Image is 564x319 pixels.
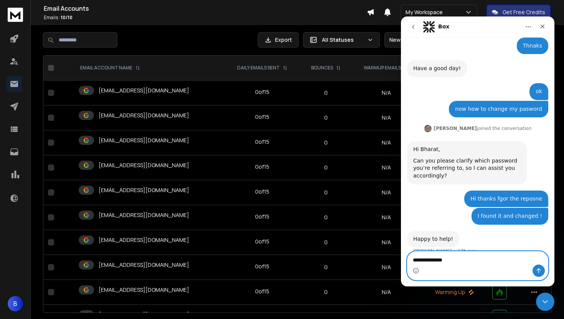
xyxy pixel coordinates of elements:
[351,105,421,130] td: N/A
[305,214,347,221] p: 0
[486,5,551,20] button: Get Free Credits
[364,65,401,71] p: WARMUP EMAILS
[255,213,269,220] div: 0 of 15
[351,81,421,105] td: N/A
[80,65,140,71] div: EMAIL ACCOUNT NAME
[401,16,554,286] iframe: Intercom live chat
[255,88,269,96] div: 0 of 15
[99,186,189,194] p: [EMAIL_ADDRESS][DOMAIN_NAME]
[99,236,189,244] p: [EMAIL_ADDRESS][DOMAIN_NAME]
[311,65,333,71] p: BOUNCES
[305,164,347,171] p: 0
[305,139,347,146] p: 0
[351,180,421,205] td: N/A
[237,65,280,71] p: DAILY EMAILS SENT
[406,8,446,16] p: My Workspace
[322,36,364,44] p: All Statuses
[255,238,269,245] div: 0 of 15
[384,32,434,48] button: Newest
[8,296,23,311] button: B
[305,288,347,296] p: 0
[351,205,421,230] td: N/A
[99,161,189,169] p: [EMAIL_ADDRESS][DOMAIN_NAME]
[99,87,189,94] p: [EMAIL_ADDRESS][DOMAIN_NAME]
[305,114,347,122] p: 0
[351,130,421,155] td: N/A
[255,113,269,121] div: 0 of 15
[305,189,347,196] p: 0
[255,138,269,146] div: 0 of 15
[351,255,421,280] td: N/A
[351,230,421,255] td: N/A
[255,263,269,270] div: 0 of 15
[258,32,298,48] button: Export
[255,188,269,196] div: 0 of 15
[99,286,189,294] p: [EMAIL_ADDRESS][DOMAIN_NAME]
[99,211,189,219] p: [EMAIL_ADDRESS][DOMAIN_NAME]
[99,112,189,119] p: [EMAIL_ADDRESS][DOMAIN_NAME]
[99,261,189,269] p: [EMAIL_ADDRESS][DOMAIN_NAME]
[305,89,347,97] p: 0
[351,280,421,305] td: N/A
[255,163,269,171] div: 0 of 15
[503,8,545,16] p: Get Free Credits
[255,288,269,295] div: 0 of 15
[426,288,483,296] p: Warming Up
[8,8,23,22] img: logo
[351,155,421,180] td: N/A
[99,136,189,144] p: [EMAIL_ADDRESS][DOMAIN_NAME]
[99,311,189,319] p: [EMAIL_ADDRESS][DOMAIN_NAME]
[305,263,347,271] p: 0
[44,4,367,13] h1: Email Accounts
[61,14,73,21] span: 10 / 10
[44,15,367,21] p: Emails :
[305,238,347,246] p: 0
[536,293,554,311] iframe: Intercom live chat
